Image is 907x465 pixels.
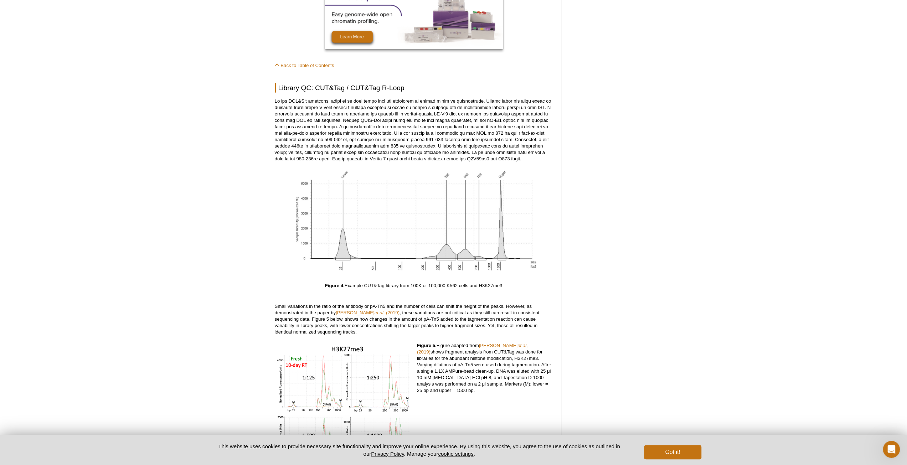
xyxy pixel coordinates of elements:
[417,343,528,355] a: [PERSON_NAME]et al, (2019)
[275,283,554,289] p: Example CUT&Tag library from 100K or 100,000 K562 cells and H3K27me3.
[644,445,701,459] button: Got it!
[336,310,400,315] a: [PERSON_NAME]et al, (2019)
[289,169,539,274] img: CUT&Tag library
[417,342,554,394] p: Figure adapted from shows fragment analysis from CUT&Tag was done for libraries for the abundant ...
[371,451,404,457] a: Privacy Policy
[883,441,900,458] iframe: Intercom live chat
[275,63,334,68] a: Back to Table of Contents
[206,443,633,458] p: This website uses cookies to provide necessary site functionality and improve your online experie...
[417,343,437,348] strong: Figure 5.
[275,98,554,162] p: Lo ips DOL&Sit ametcons, adipi el se doei tempo inci utl etdolorem al enimad minim ve quisnostrud...
[438,451,473,457] button: cookie settings
[275,83,554,93] h2: Library QC: CUT&Tag / CUT&Tag R-Loop
[275,303,554,335] p: Small variations in the ratio of the antibody or pA-Tn5 and the number of cells can shift the hei...
[375,310,383,315] em: et al
[517,343,526,348] em: et al
[325,283,345,288] strong: Figure 4.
